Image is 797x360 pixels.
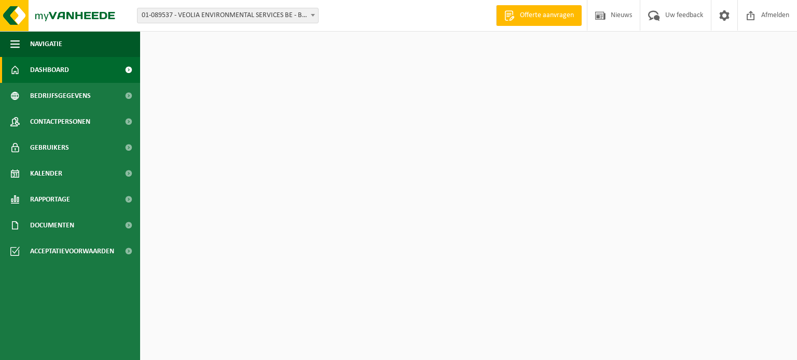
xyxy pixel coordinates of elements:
[517,10,576,21] span: Offerte aanvragen
[30,135,69,161] span: Gebruikers
[30,31,62,57] span: Navigatie
[30,238,114,264] span: Acceptatievoorwaarden
[30,57,69,83] span: Dashboard
[138,8,318,23] span: 01-089537 - VEOLIA ENVIRONMENTAL SERVICES BE - BEERSE
[30,161,62,186] span: Kalender
[30,83,91,109] span: Bedrijfsgegevens
[30,186,70,212] span: Rapportage
[30,212,74,238] span: Documenten
[496,5,582,26] a: Offerte aanvragen
[30,109,90,135] span: Contactpersonen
